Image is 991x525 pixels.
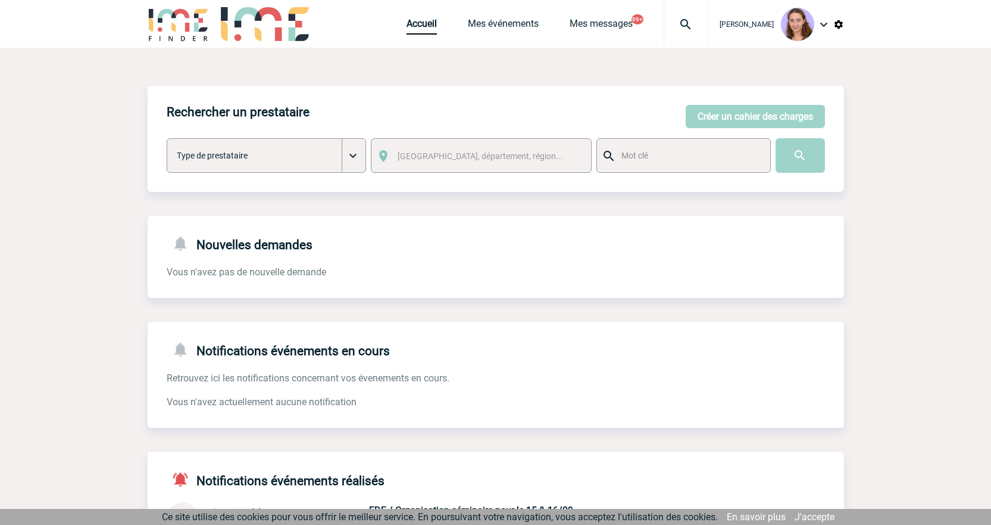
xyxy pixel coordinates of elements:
img: notifications-24-px-g.png [171,341,196,358]
h4: Notifications événements en cours [167,341,390,358]
span: Vous n'avez actuellement aucune notification [167,396,357,408]
a: J'accepte [795,511,834,523]
img: notifications-24-px-g.png [171,235,196,252]
span: [PERSON_NAME] [720,20,774,29]
span: admin 16 (1) [206,507,262,518]
a: Mes événements [468,18,539,35]
a: Mes messages [570,18,633,35]
img: 101030-1.png [781,8,814,41]
input: Submit [776,138,825,173]
span: EDF / Organisation séminaire pour le 15 & 16/09 [369,505,573,516]
h4: Rechercher un prestataire [167,105,310,119]
img: notifications-active-24-px-r.png [171,471,196,488]
span: Retrouvez ici les notifications concernant vos évenements en cours. [167,372,449,384]
a: En savoir plus [727,511,786,523]
span: [GEOGRAPHIC_DATA], département, région... [398,151,563,161]
button: 99+ [632,14,643,24]
span: Ce site utilise des cookies pour vous offrir le meilleur service. En poursuivant votre navigation... [162,511,718,523]
h4: Notifications événements réalisés [167,471,384,488]
a: Accueil [407,18,437,35]
h4: Nouvelles demandes [167,235,312,252]
img: IME-Finder [148,7,210,41]
input: Mot clé [618,148,759,163]
span: Vous n'avez pas de nouvelle demande [167,266,326,278]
